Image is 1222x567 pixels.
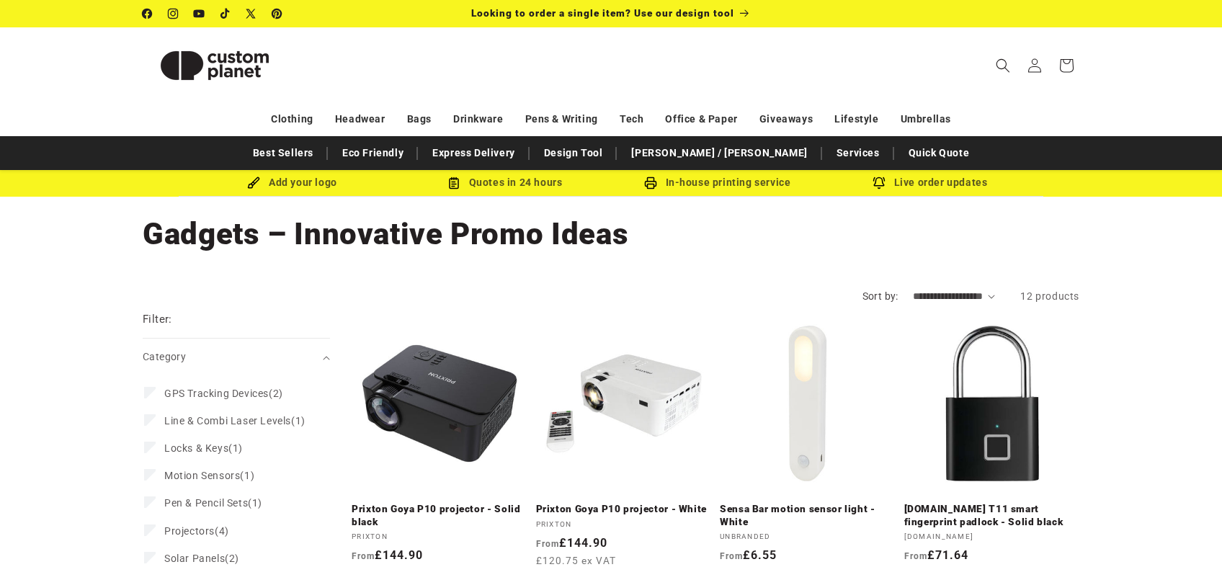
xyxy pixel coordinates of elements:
span: Motion Sensors [164,470,240,481]
span: (4) [164,524,229,537]
img: Brush Icon [247,177,260,189]
div: In-house printing service [611,174,824,192]
a: Clothing [271,107,313,132]
a: Umbrellas [901,107,951,132]
div: Add your logo [186,174,398,192]
h2: Filter: [143,311,172,328]
a: Express Delivery [425,140,522,166]
iframe: Chat Widget [1150,498,1222,567]
span: Pen & Pencil Sets [164,497,248,509]
span: Looking to order a single item? Use our design tool [471,7,734,19]
span: Category [143,351,186,362]
a: Tech [620,107,643,132]
a: Drinkware [453,107,503,132]
summary: Search [987,50,1019,81]
a: Lifestyle [834,107,878,132]
a: Prixton Goya P10 projector - Solid black [352,503,527,528]
span: (1) [164,442,243,455]
img: Custom Planet [143,33,287,98]
span: (1) [164,414,305,427]
summary: Category (0 selected) [143,339,330,375]
img: Order Updates Icon [447,177,460,189]
a: Best Sellers [246,140,321,166]
a: Eco Friendly [335,140,411,166]
span: (2) [164,387,283,400]
div: Live order updates [824,174,1036,192]
a: [DOMAIN_NAME] T11 smart fingerprint padlock - Solid black [904,503,1080,528]
a: Prixton Goya P10 projector - White [536,503,712,516]
a: Custom Planet [138,27,293,103]
div: Quotes in 24 hours [398,174,611,192]
a: Services [829,140,887,166]
a: Office & Paper [665,107,737,132]
h1: Gadgets – Innovative Promo Ideas [143,215,1079,254]
a: Bags [407,107,432,132]
a: Giveaways [759,107,813,132]
a: Pens & Writing [525,107,598,132]
a: Sensa Bar motion sensor light - White [720,503,896,528]
img: In-house printing [644,177,657,189]
span: 12 products [1020,290,1079,302]
span: Solar Panels [164,553,225,564]
span: Projectors [164,525,215,537]
a: Headwear [335,107,385,132]
a: [PERSON_NAME] / [PERSON_NAME] [624,140,814,166]
a: Quick Quote [901,140,977,166]
span: (1) [164,496,262,509]
span: (1) [164,469,254,482]
img: Order updates [873,177,886,189]
a: Design Tool [537,140,610,166]
label: Sort by: [862,290,898,302]
span: Line & Combi Laser Levels [164,415,291,427]
span: GPS Tracking Devices [164,388,269,399]
span: (2) [164,552,239,565]
span: Locks & Keys [164,442,228,454]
